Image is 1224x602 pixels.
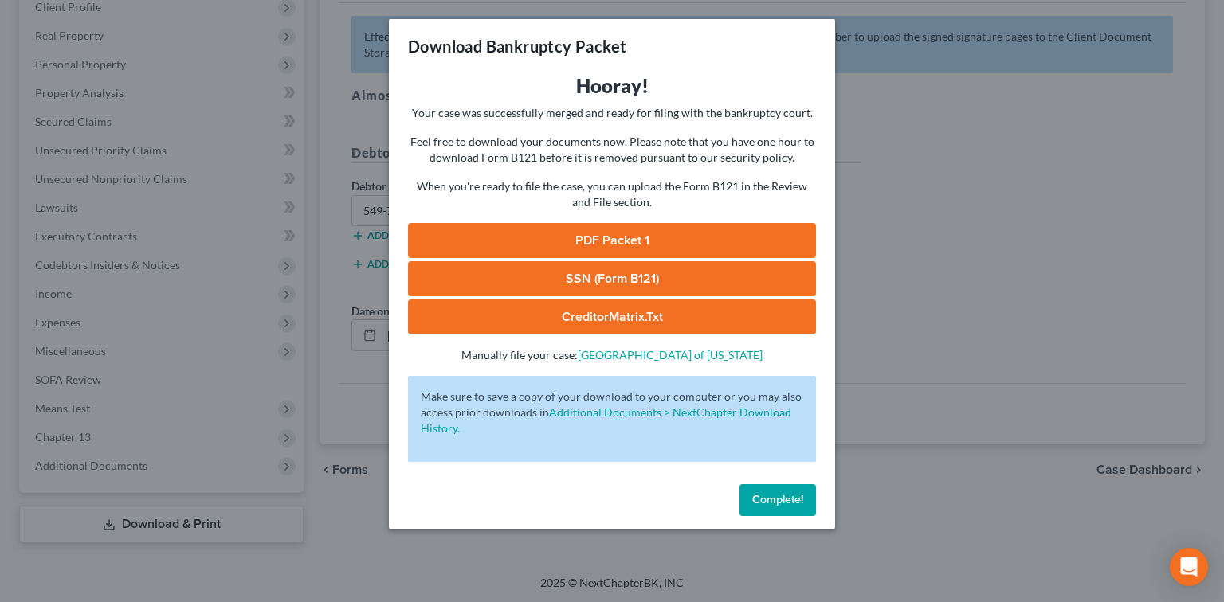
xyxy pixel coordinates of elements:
[408,347,816,363] p: Manually file your case:
[1170,548,1208,586] div: Open Intercom Messenger
[408,178,816,210] p: When you're ready to file the case, you can upload the Form B121 in the Review and File section.
[408,299,816,334] a: CreditorMatrix.txt
[752,493,803,506] span: Complete!
[408,35,626,57] h3: Download Bankruptcy Packet
[578,348,763,362] a: [GEOGRAPHIC_DATA] of [US_STATE]
[408,223,816,258] a: PDF Packet 1
[739,484,816,516] button: Complete!
[408,105,816,121] p: Your case was successfully merged and ready for filing with the bankruptcy court.
[421,389,803,436] p: Make sure to save a copy of your download to your computer or you may also access prior downloads in
[408,134,816,166] p: Feel free to download your documents now. Please note that you have one hour to download Form B12...
[408,73,816,99] h3: Hooray!
[421,405,791,435] a: Additional Documents > NextChapter Download History.
[408,261,816,296] a: SSN (Form B121)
